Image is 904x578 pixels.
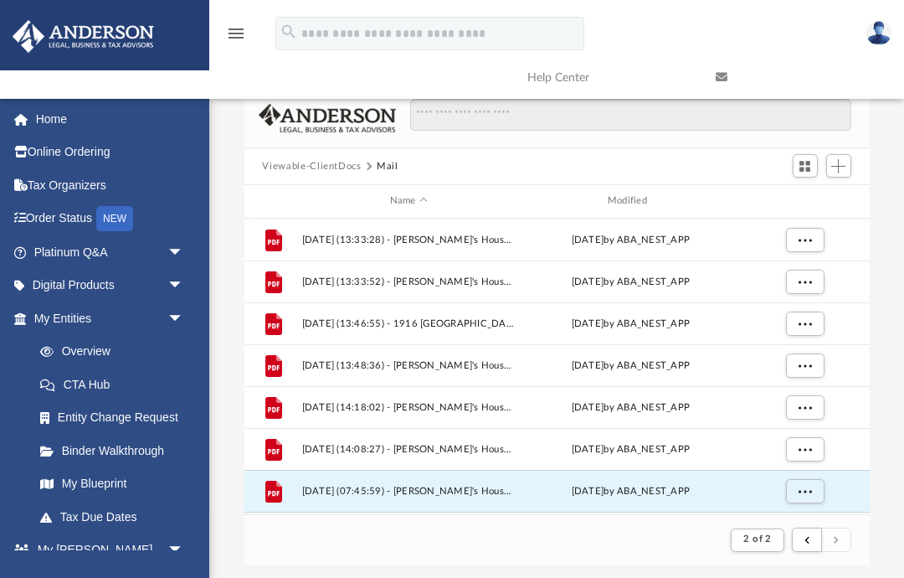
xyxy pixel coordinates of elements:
[244,219,870,515] div: grid
[785,311,824,336] button: More options
[23,467,201,501] a: My Blueprint
[301,486,516,497] span: [DATE] (07:45:59) - [PERSON_NAME]'s House Foundation - Mail from [PERSON_NAME].pdf
[785,269,824,294] button: More options
[785,353,824,378] button: More options
[12,102,209,136] a: Home
[12,202,209,236] a: Order StatusNEW
[12,235,209,269] a: Platinum Q&Aarrow_drop_down
[785,436,824,462] button: More options
[23,368,209,401] a: CTA Hub
[515,44,703,111] a: Help Center
[12,302,209,335] a: My Entitiesarrow_drop_down
[522,194,737,209] div: Modified
[167,235,201,270] span: arrow_drop_down
[12,136,209,169] a: Online Ordering
[301,444,516,455] span: [DATE] (14:08:27) - [PERSON_NAME]'s House Foundation - Mail from [PERSON_NAME].pdf
[731,529,783,552] button: 2 of 2
[785,227,824,252] button: More options
[523,358,737,373] div: [DATE] by ABA_NEST_APP
[8,20,159,53] img: Anderson Advisors Platinum Portal
[410,99,850,131] input: Search files and folders
[167,534,201,568] span: arrow_drop_down
[167,269,201,303] span: arrow_drop_down
[23,500,209,534] a: Tax Due Dates
[301,318,516,329] span: [DATE] (13:46:55) - 1916 [GEOGRAPHIC_DATA], LLC - Mail from [GEOGRAPHIC_DATA]pdf
[523,316,737,331] div: [DATE] by ABA_NEST_APP
[523,400,737,415] div: [DATE] by ABA_NEST_APP
[167,302,201,336] span: arrow_drop_down
[523,274,737,289] div: [DATE] by ABA_NEST_APP
[301,360,516,371] span: [DATE] (13:48:36) - [PERSON_NAME]'s House Foundation - Mail from [PERSON_NAME].pdf
[23,335,209,369] a: Overview
[23,401,209,435] a: Entity Change Request
[12,269,209,302] a: Digital Productsarrow_drop_down
[226,23,246,44] i: menu
[523,483,737,498] div: [DATE] by ABA_NEST_APP
[826,154,851,178] button: Add
[377,159,398,174] button: Mail
[23,434,209,467] a: Binder Walkthrough
[96,206,133,231] div: NEW
[523,441,737,457] div: [DATE] by ABA_NEST_APP
[785,395,824,420] button: More options
[745,194,862,209] div: id
[785,478,824,503] button: More options
[793,154,818,178] button: Switch to Grid View
[226,32,246,44] a: menu
[300,194,516,209] div: Name
[301,235,516,245] span: [DATE] (13:33:28) - [PERSON_NAME]'s House Foundation - Mail from [PERSON_NAME].pdf
[523,232,737,247] div: [DATE] by ABA_NEST_APP
[301,402,516,413] span: [DATE] (14:18:02) - [PERSON_NAME]'s House Foundation - Mail from [PERSON_NAME].pdf
[251,194,293,209] div: id
[262,159,361,174] button: Viewable-ClientDocs
[280,23,298,41] i: search
[12,168,209,202] a: Tax Organizers
[301,276,516,287] span: [DATE] (13:33:52) - [PERSON_NAME]'s House Foundation - Mail from [PERSON_NAME].pdf
[866,21,891,45] img: User Pic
